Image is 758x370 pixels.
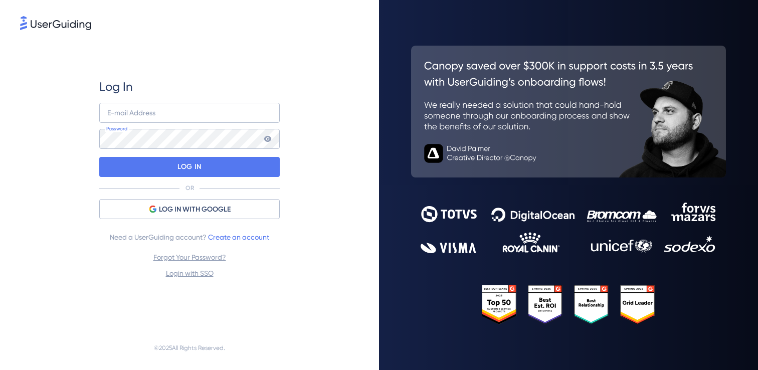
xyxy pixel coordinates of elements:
a: Create an account [208,233,269,241]
img: 8faab4ba6bc7696a72372aa768b0286c.svg [20,16,91,30]
a: Forgot Your Password? [153,253,226,261]
span: © 2025 All Rights Reserved. [154,342,225,354]
span: Log In [99,79,133,95]
img: 25303e33045975176eb484905ab012ff.svg [482,285,655,324]
p: LOG IN [177,159,201,175]
input: example@company.com [99,103,280,123]
span: Need a UserGuiding account? [110,231,269,243]
img: 26c0aa7c25a843aed4baddd2b5e0fa68.svg [411,46,726,177]
p: OR [185,184,194,192]
a: Login with SSO [166,269,214,277]
span: LOG IN WITH GOOGLE [159,204,231,216]
img: 9302ce2ac39453076f5bc0f2f2ca889b.svg [421,203,716,253]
